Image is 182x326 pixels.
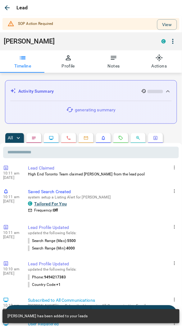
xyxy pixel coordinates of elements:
p: updated the following fields: [28,231,176,235]
button: Profile [46,50,91,73]
p: Country Code : [28,282,61,288]
p: Activity Summary [18,88,54,95]
span: +1 [56,283,61,287]
div: [PERSON_NAME] has been added to your leads [7,311,88,322]
p: system setup a Listing Alert for [PERSON_NAME] [28,195,176,200]
p: [DATE] [3,272,22,276]
svg: Emails [84,136,89,141]
span: 5500 [67,239,76,243]
p: Lead [16,4,28,12]
svg: Opportunities [136,136,141,141]
p: Lead Profile Updated [28,261,176,268]
p: High End Toronto Team claimed [PERSON_NAME] from the lead pool [28,172,176,177]
button: Notes [91,50,137,73]
p: Saved Search Created [28,189,176,195]
p: Search Range (Min) : [28,246,75,251]
div: condos.ca [28,202,32,206]
p: [DATE] [3,235,22,240]
p: [DATE] [3,176,22,180]
p: [DATE] [3,199,22,204]
svg: Requests [118,136,123,141]
p: All [8,136,13,140]
a: Tailored For You [34,202,67,207]
p: [PERSON_NAME] has Subscribed to receive All Communication Emails [28,304,176,308]
p: 10:11 am [3,195,22,199]
p: Frequency: [34,208,58,213]
div: Activity Summary [10,86,172,97]
p: Search Range (Max) : [28,238,76,244]
p: updated the following fields: [28,268,176,272]
h1: [PERSON_NAME] [4,37,152,45]
svg: Calls [66,136,71,141]
svg: Notes [31,136,36,141]
span: 9494217383 [44,275,66,280]
svg: Lead Browsing Activity [49,136,54,141]
p: 10:10 am [3,304,22,308]
p: Subscribed to All Communications [28,297,176,304]
button: View [157,19,177,30]
p: Lead Claimed [28,165,176,172]
div: SOP Action Required [18,18,53,30]
div: condos.ca [162,39,166,44]
p: [DATE] [3,308,22,312]
p: generating summary [75,107,116,113]
p: 10:11 am [3,231,22,235]
p: Lead Profile Updated [28,225,176,231]
span: 4000 [66,246,75,251]
p: 10:11 am [3,171,22,176]
p: 10:10 am [3,267,22,272]
svg: Agent Actions [153,136,158,141]
p: Phone : [28,275,66,280]
svg: Listing Alerts [101,136,106,141]
strong: Off [53,208,58,213]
